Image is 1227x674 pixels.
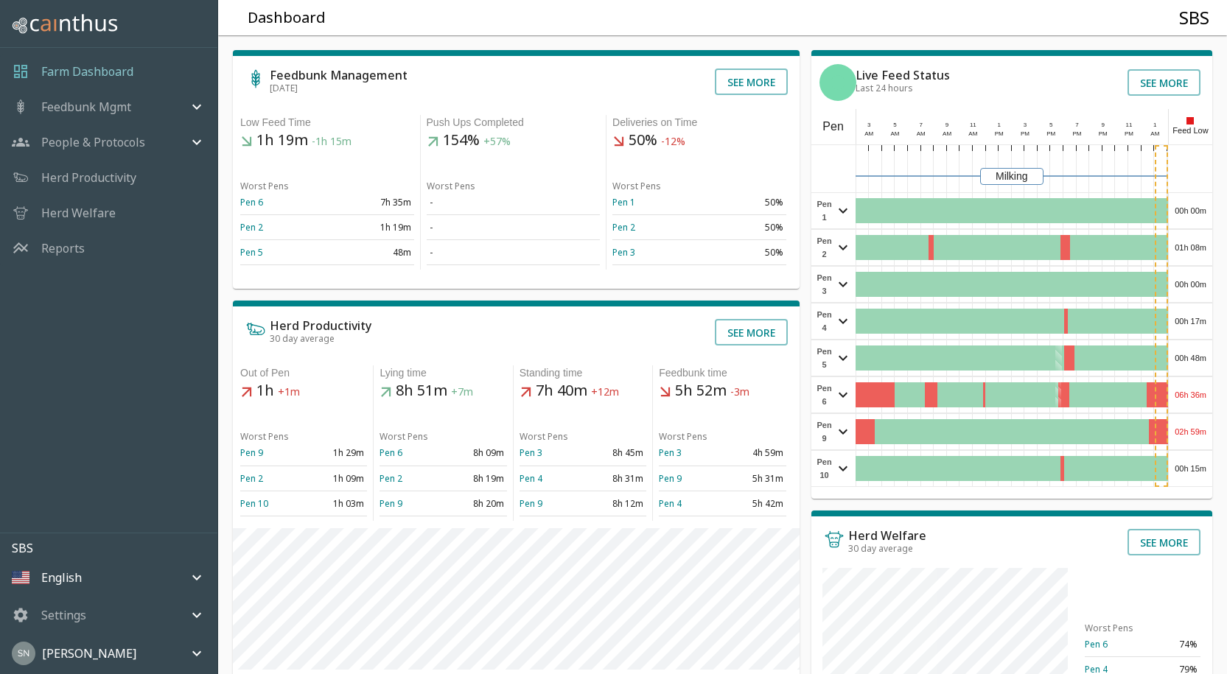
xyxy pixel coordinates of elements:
[699,240,786,265] td: 50%
[730,385,749,399] span: -3m
[1143,632,1200,657] td: 74%
[304,440,367,466] td: 1h 29m
[1099,130,1108,137] span: PM
[304,491,367,516] td: 1h 03m
[1046,130,1055,137] span: PM
[815,418,834,445] span: Pen 9
[940,121,954,130] div: 9
[41,204,116,222] a: Herd Welfare
[41,169,136,186] p: Herd Productivity
[520,381,646,401] h5: 7h 40m
[444,491,507,516] td: 8h 20m
[815,455,834,482] span: Pen 10
[1071,121,1084,130] div: 7
[444,440,507,466] td: 8h 09m
[848,530,926,541] h6: Herd Welfare
[1169,340,1212,376] div: 00h 48m
[591,385,619,399] span: +12m
[699,190,786,215] td: 50%
[815,382,834,408] span: Pen 6
[427,130,601,151] h5: 154%
[1169,267,1212,302] div: 00h 00m
[1179,7,1209,29] h4: SBS
[483,135,511,149] span: +57%
[1128,69,1200,96] button: See more
[967,121,980,130] div: 11
[722,491,786,516] td: 5h 42m
[815,234,834,261] span: Pen 2
[848,542,913,555] span: 30 day average
[41,63,133,80] a: Farm Dashboard
[427,215,601,240] td: -
[240,472,263,485] a: Pen 2
[612,221,635,234] a: Pen 2
[715,319,788,345] button: See more
[380,446,402,459] a: Pen 6
[612,180,661,192] span: Worst Pens
[661,135,685,149] span: -12%
[1169,451,1212,486] div: 00h 15m
[520,446,542,459] a: Pen 3
[41,133,145,151] p: People & Protocols
[240,381,367,401] h5: 1h
[612,246,635,259] a: Pen 3
[304,466,367,491] td: 1h 09m
[1169,377,1212,413] div: 06h 36m
[270,332,335,345] span: 30 day average
[1097,121,1110,130] div: 9
[722,466,786,491] td: 5h 31m
[659,497,682,510] a: Pen 4
[380,381,506,401] h5: 8h 51m
[380,430,428,443] span: Worst Pens
[12,539,217,557] p: SBS
[1169,230,1212,265] div: 01h 08m
[41,239,85,257] a: Reports
[722,440,786,466] td: 4h 59m
[856,69,950,81] h6: Live Feed Status
[889,121,902,130] div: 5
[240,246,263,259] a: Pen 5
[240,221,263,234] a: Pen 2
[240,446,263,459] a: Pen 9
[612,115,786,130] div: Deliveries on Time
[520,430,568,443] span: Worst Pens
[380,497,402,510] a: Pen 9
[583,466,646,491] td: 8h 31m
[1085,622,1133,634] span: Worst Pens
[427,180,475,192] span: Worst Pens
[327,240,414,265] td: 48m
[815,308,834,334] span: Pen 4
[968,130,977,137] span: AM
[815,271,834,298] span: Pen 3
[1018,121,1032,130] div: 3
[864,130,873,137] span: AM
[41,606,86,624] p: Settings
[659,365,786,381] div: Feedbunk time
[278,385,300,399] span: +1m
[240,196,263,208] a: Pen 6
[240,365,367,381] div: Out of Pen
[327,215,414,240] td: 1h 19m
[270,69,408,81] h6: Feedbunk Management
[583,491,646,516] td: 8h 12m
[1125,130,1133,137] span: PM
[915,121,928,130] div: 7
[862,121,875,130] div: 3
[240,115,414,130] div: Low Feed Time
[1122,121,1136,130] div: 11
[41,569,82,586] p: English
[270,320,371,331] h6: Herd Productivity
[1169,303,1212,339] div: 00h 17m
[659,381,786,401] h5: 5h 52m
[811,109,856,144] div: Pen
[1021,130,1030,137] span: PM
[995,130,1004,137] span: PM
[451,385,473,399] span: +7m
[1072,130,1081,137] span: PM
[699,215,786,240] td: 50%
[270,82,298,94] span: [DATE]
[1128,529,1200,555] button: See more
[659,446,682,459] a: Pen 3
